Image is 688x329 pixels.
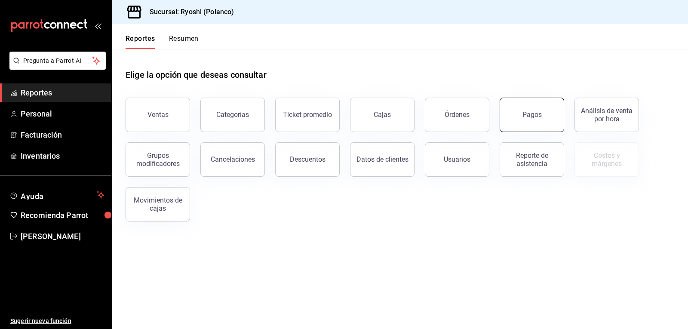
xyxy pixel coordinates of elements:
span: Ayuda [21,190,93,200]
div: Datos de clientes [356,155,408,163]
h3: Sucursal: Ryoshi (Polanco) [143,7,234,17]
span: Sugerir nueva función [10,317,104,326]
button: Reportes [126,34,155,49]
button: Pregunta a Parrot AI [9,52,106,70]
button: Descuentos [275,142,340,177]
div: Reporte de asistencia [505,151,559,168]
span: [PERSON_NAME] [21,231,104,242]
div: Pagos [522,111,542,119]
h1: Elige la opción que deseas consultar [126,68,267,81]
button: Órdenes [425,98,489,132]
button: Resumen [169,34,199,49]
button: Movimientos de cajas [126,187,190,221]
button: Cancelaciones [200,142,265,177]
span: Recomienda Parrot [21,209,104,221]
div: Grupos modificadores [131,151,184,168]
div: Categorías [216,111,249,119]
button: Reporte de asistencia [500,142,564,177]
div: Ventas [147,111,169,119]
span: Reportes [21,87,104,98]
a: Pregunta a Parrot AI [6,62,106,71]
a: Cajas [350,98,415,132]
span: Pregunta a Parrot AI [23,56,92,65]
div: Cancelaciones [211,155,255,163]
button: Datos de clientes [350,142,415,177]
div: navigation tabs [126,34,199,49]
div: Órdenes [445,111,470,119]
button: Pagos [500,98,564,132]
span: Facturación [21,129,104,141]
div: Descuentos [290,155,326,163]
div: Usuarios [444,155,470,163]
button: Análisis de venta por hora [574,98,639,132]
div: Ticket promedio [283,111,332,119]
button: Ventas [126,98,190,132]
button: Ticket promedio [275,98,340,132]
button: Usuarios [425,142,489,177]
div: Movimientos de cajas [131,196,184,212]
button: Contrata inventarios para ver este reporte [574,142,639,177]
div: Análisis de venta por hora [580,107,633,123]
span: Inventarios [21,150,104,162]
button: open_drawer_menu [95,22,101,29]
button: Grupos modificadores [126,142,190,177]
div: Cajas [374,110,391,120]
div: Costos y márgenes [580,151,633,168]
span: Personal [21,108,104,120]
button: Categorías [200,98,265,132]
